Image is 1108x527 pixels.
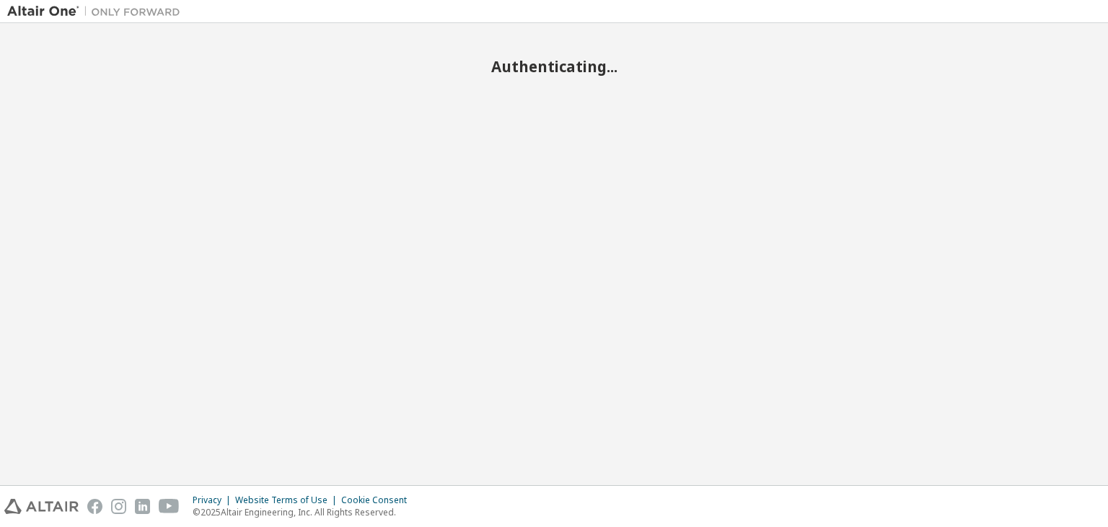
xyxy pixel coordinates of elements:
[193,506,415,518] p: © 2025 Altair Engineering, Inc. All Rights Reserved.
[235,495,341,506] div: Website Terms of Use
[111,499,126,514] img: instagram.svg
[7,4,188,19] img: Altair One
[4,499,79,514] img: altair_logo.svg
[193,495,235,506] div: Privacy
[135,499,150,514] img: linkedin.svg
[159,499,180,514] img: youtube.svg
[7,57,1101,76] h2: Authenticating...
[341,495,415,506] div: Cookie Consent
[87,499,102,514] img: facebook.svg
